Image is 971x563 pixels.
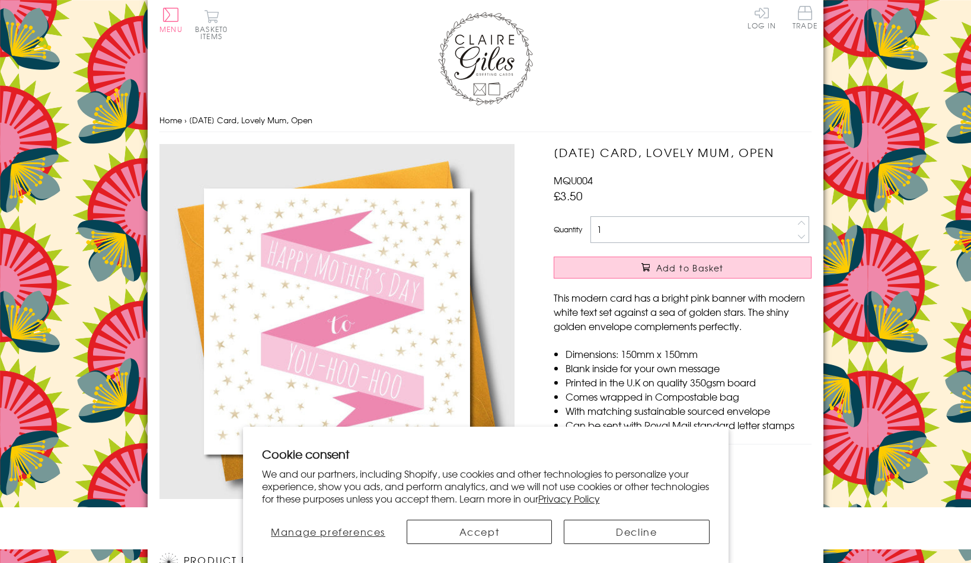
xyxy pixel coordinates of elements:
button: Menu [159,8,183,33]
span: [DATE] Card, Lovely Mum, Open [189,114,312,126]
li: With matching sustainable sourced envelope [566,404,812,418]
p: This modern card has a bright pink banner with modern white text set against a sea of golden star... [554,290,812,333]
span: £3.50 [554,187,583,204]
li: Printed in the U.K on quality 350gsm board [566,375,812,389]
button: Decline [564,520,709,544]
button: Basket0 items [195,9,228,40]
a: Trade [793,6,817,31]
li: Can be sent with Royal Mail standard letter stamps [566,418,812,432]
p: We and our partners, including Shopify, use cookies and other technologies to personalize your ex... [262,468,710,504]
button: Accept [407,520,552,544]
li: Blank inside for your own message [566,361,812,375]
span: Trade [793,6,817,29]
img: Mother's Day Card, Lovely Mum, Open [159,144,515,499]
span: Add to Basket [656,262,724,274]
span: Menu [159,24,183,34]
span: Manage preferences [271,524,385,539]
span: MQU004 [554,173,593,187]
h1: [DATE] Card, Lovely Mum, Open [554,144,812,161]
li: Dimensions: 150mm x 150mm [566,347,812,361]
nav: breadcrumbs [159,108,812,133]
a: Privacy Policy [538,491,600,506]
span: › [184,114,187,126]
a: Log In [748,6,776,29]
h2: Cookie consent [262,446,710,462]
button: Manage preferences [261,520,394,544]
a: Home [159,114,182,126]
li: Comes wrapped in Compostable bag [566,389,812,404]
span: 0 items [200,24,228,41]
button: Add to Basket [554,257,812,279]
img: Claire Giles Greetings Cards [438,12,533,105]
label: Quantity [554,224,582,235]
